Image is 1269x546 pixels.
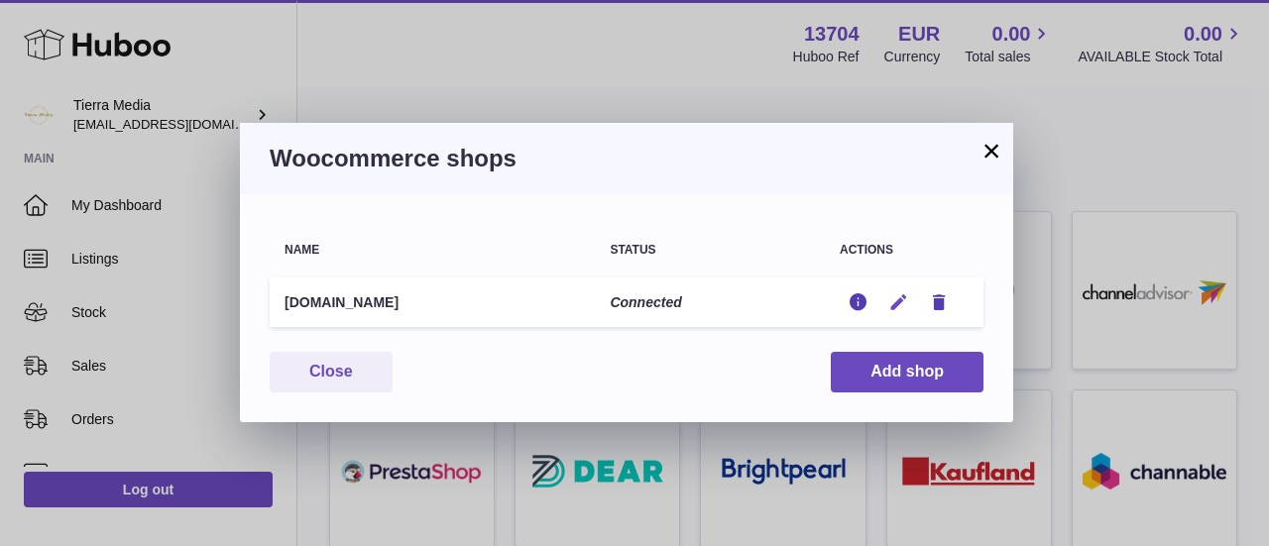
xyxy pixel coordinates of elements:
button: Add shop [831,352,983,392]
div: Status [610,244,810,257]
div: Name [285,244,580,257]
td: Connected [595,277,825,328]
button: × [980,139,1003,163]
td: [DOMAIN_NAME] [270,277,595,328]
h3: Woocommerce shops [270,143,983,174]
button: Close [270,352,393,392]
div: Actions [840,244,969,257]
